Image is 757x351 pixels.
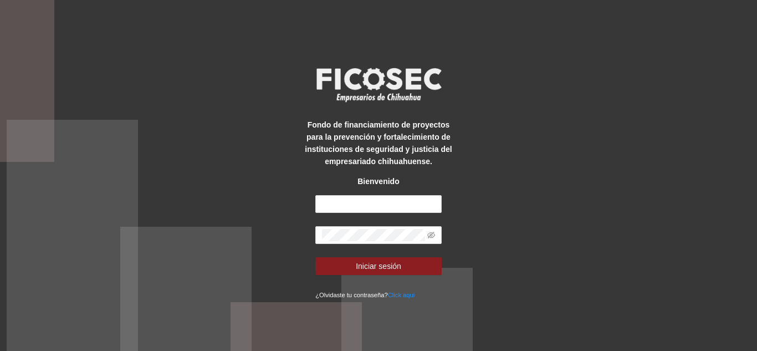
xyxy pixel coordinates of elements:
strong: Fondo de financiamiento de proyectos para la prevención y fortalecimiento de instituciones de seg... [305,120,452,166]
a: Click aqui [388,292,415,298]
span: Iniciar sesión [356,260,401,272]
span: eye-invisible [427,231,435,239]
strong: Bienvenido [357,177,399,186]
button: Iniciar sesión [315,257,442,275]
img: logo [309,64,448,105]
small: ¿Olvidaste tu contraseña? [315,292,415,298]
